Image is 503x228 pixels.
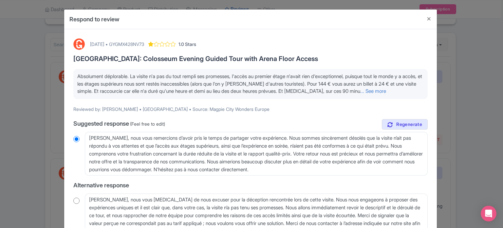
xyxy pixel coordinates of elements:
h3: [GEOGRAPHIC_DATA]: Colosseum Evening Guided Tour with Arena Floor Access [73,55,428,62]
button: Close [421,10,437,28]
span: Absolument déplorable. La visite n'a pas du tout rempli ses promesses, l'accès au premier étage n... [77,73,422,94]
div: [DATE] • GYGMX428NV73 [90,41,144,48]
p: Reviewed by: [PERSON_NAME] • [GEOGRAPHIC_DATA] • Source: Magpie City Wonders Europe [73,106,428,113]
img: GetYourGuide Logo [73,38,85,50]
h4: Respond to review [69,15,120,24]
span: 1.0 Stars [178,41,196,48]
span: Regenerate [396,121,422,128]
textarea: [PERSON_NAME], nous vous remercions d’avoir pris le temps de partager votre expérience. Nous somm... [85,132,428,176]
a: ... See more [360,88,386,94]
span: Suggested response [73,120,129,127]
span: Alternative response [73,182,129,189]
span: (Feel free to edit) [130,121,165,127]
div: Open Intercom Messenger [481,206,496,221]
a: Regenerate [382,119,428,130]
